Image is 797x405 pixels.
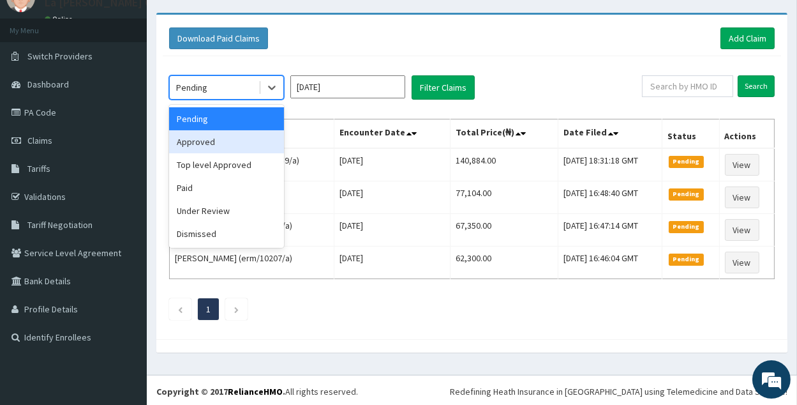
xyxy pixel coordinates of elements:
a: Add Claim [720,27,775,49]
td: 140,884.00 [451,148,558,181]
td: [DATE] 16:46:04 GMT [558,247,662,279]
th: Total Price(₦) [451,119,558,149]
div: Minimize live chat window [209,6,240,37]
span: Switch Providers [27,50,93,62]
div: Pending [169,107,284,130]
td: [DATE] 18:31:18 GMT [558,148,662,181]
span: Tariff Negotiation [27,219,93,231]
td: [PERSON_NAME] (erm/10207/a) [170,247,334,279]
input: Search by HMO ID [642,75,733,97]
td: [DATE] 16:48:40 GMT [558,181,662,214]
div: Under Review [169,199,284,222]
span: Tariffs [27,163,50,174]
span: Pending [669,188,704,200]
a: Previous page [177,303,183,315]
div: Approved [169,130,284,153]
a: Next page [234,303,239,315]
a: Online [45,15,75,24]
span: Pending [669,156,704,167]
textarea: Type your message and hit 'Enter' [6,270,243,314]
strong: Copyright © 2017 . [156,386,285,397]
input: Select Month and Year [290,75,405,98]
div: Redefining Heath Insurance in [GEOGRAPHIC_DATA] using Telemedicine and Data Science! [450,385,787,398]
div: Dismissed [169,222,284,245]
td: [DATE] [334,214,450,247]
td: [DATE] [334,148,450,181]
th: Status [662,119,719,149]
a: View [725,154,759,176]
img: d_794563401_company_1708531726252_794563401 [24,64,52,96]
th: Actions [719,119,774,149]
td: 62,300.00 [451,247,558,279]
button: Filter Claims [412,75,475,100]
th: Encounter Date [334,119,450,149]
th: Date Filed [558,119,662,149]
input: Search [738,75,775,97]
td: [DATE] [334,247,450,279]
span: Pending [669,254,704,265]
button: Download Paid Claims [169,27,268,49]
span: Dashboard [27,79,69,90]
div: Pending [176,81,207,94]
span: We're online! [74,121,176,250]
td: 77,104.00 [451,181,558,214]
a: RelianceHMO [228,386,283,397]
td: 67,350.00 [451,214,558,247]
span: Claims [27,135,52,146]
div: Chat with us now [66,72,214,88]
div: Top level Approved [169,153,284,176]
a: View [725,187,759,208]
td: [DATE] 16:47:14 GMT [558,214,662,247]
td: [DATE] [334,181,450,214]
div: Paid [169,176,284,199]
a: View [725,219,759,241]
a: View [725,252,759,273]
span: Pending [669,221,704,233]
a: Page 1 is your current page [206,303,211,315]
